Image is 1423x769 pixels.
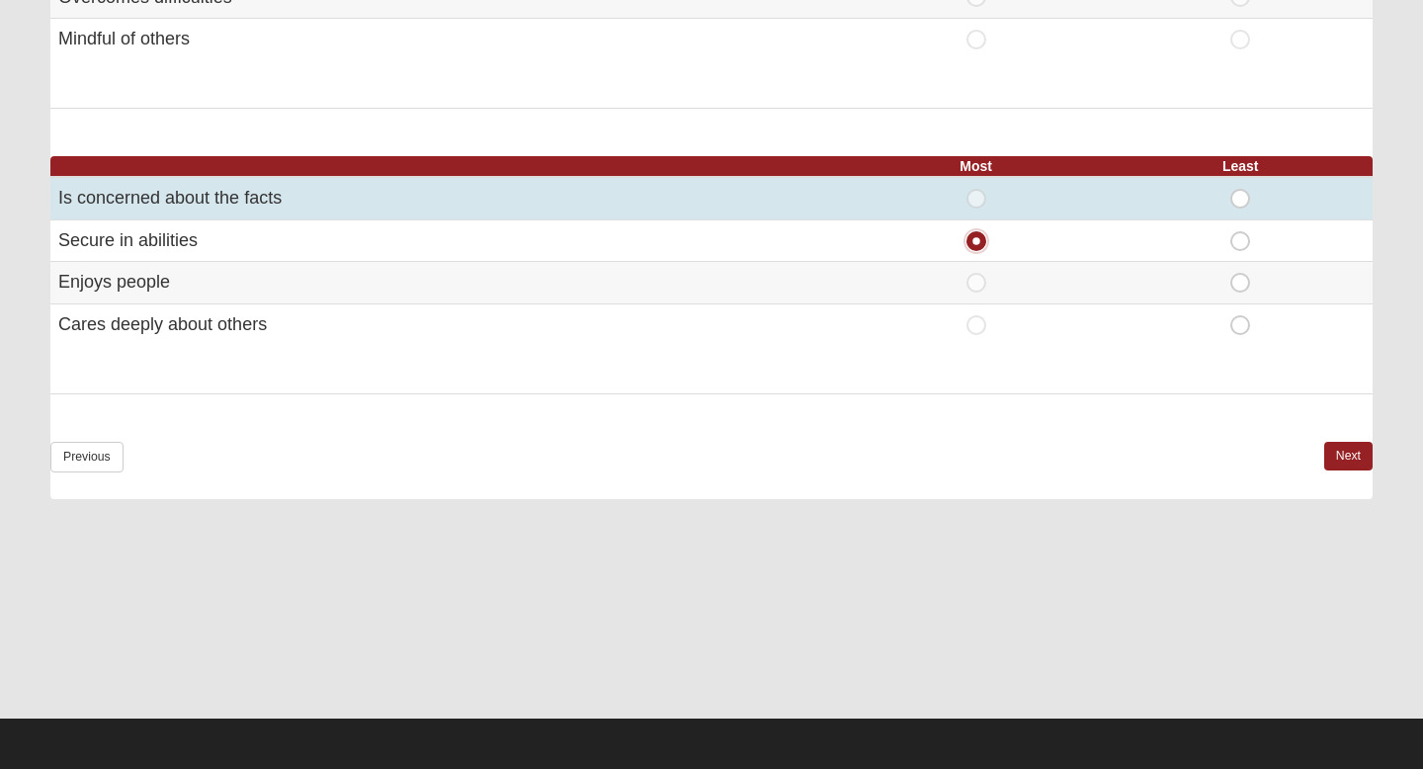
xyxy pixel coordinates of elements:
[50,262,844,304] td: Enjoys people
[844,156,1109,177] th: Most
[1108,156,1373,177] th: Least
[50,177,844,219] td: Is concerned about the facts
[50,219,844,262] td: Secure in abilities
[50,19,844,60] td: Mindful of others
[1324,442,1373,470] a: Next
[50,304,844,346] td: Cares deeply about others
[50,442,124,472] a: Previous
